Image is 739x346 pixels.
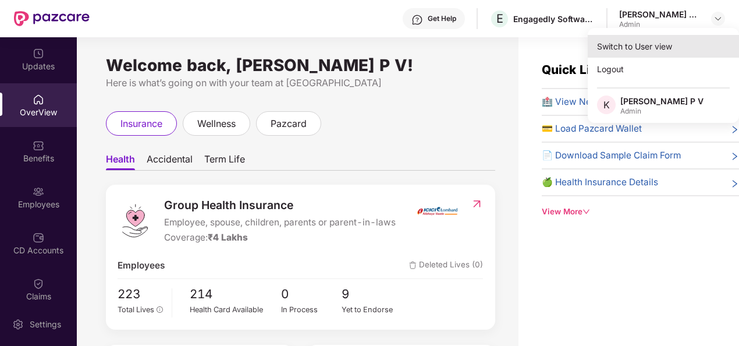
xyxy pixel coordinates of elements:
[342,304,403,316] div: Yet to Endorse
[603,98,610,112] span: K
[542,122,642,136] span: 💳 Load Pazcard Wallet
[33,232,44,243] img: svg+xml;base64,PHN2ZyBpZD0iQ0RfQWNjb3VudHMiIGRhdGEtbmFtZT0iQ0QgQWNjb3VudHMiIHhtbG5zPSJodHRwOi8vd3...
[496,12,503,26] span: E
[118,259,165,273] span: Employees
[208,232,248,243] span: ₹4 Lakhs
[33,186,44,197] img: svg+xml;base64,PHN2ZyBpZD0iRW1wbG95ZWVzIiB4bWxucz0iaHR0cDovL3d3dy53My5vcmcvMjAwMC9zdmciIHdpZHRoPS...
[147,153,193,170] span: Accidental
[582,208,590,216] span: down
[33,278,44,289] img: svg+xml;base64,PHN2ZyBpZD0iQ2xhaW0iIHhtbG5zPSJodHRwOi8vd3d3LnczLm9yZy8yMDAwL3N2ZyIgd2lkdGg9IjIwIi...
[118,305,154,314] span: Total Lives
[271,116,307,131] span: pazcard
[620,107,704,116] div: Admin
[281,285,342,304] span: 0
[118,285,164,304] span: 223
[190,304,281,316] div: Health Card Available
[190,285,281,304] span: 214
[542,95,656,109] span: 🏥 View Network Hospitals
[409,259,483,273] span: Deleted Lives (0)
[415,196,459,225] img: insurerIcon
[120,116,162,131] span: insurance
[197,116,236,131] span: wellness
[730,151,739,163] span: right
[281,304,342,316] div: In Process
[118,203,152,238] img: logo
[619,9,701,20] div: [PERSON_NAME] P V
[513,13,595,24] div: Engagedly Software India Private Limited
[471,198,483,210] img: RedirectIcon
[164,231,396,245] div: Coverage:
[588,58,739,80] div: Logout
[164,216,396,230] span: Employee, spouse, children, parents or parent-in-laws
[542,206,739,218] div: View More
[542,149,681,163] span: 📄 Download Sample Claim Form
[33,48,44,59] img: svg+xml;base64,PHN2ZyBpZD0iVXBkYXRlZCIgeG1sbnM9Imh0dHA6Ly93d3cudzMub3JnLzIwMDAvc3ZnIiB3aWR0aD0iMj...
[12,319,24,330] img: svg+xml;base64,PHN2ZyBpZD0iU2V0dGluZy0yMHgyMCIgeG1sbnM9Imh0dHA6Ly93d3cudzMub3JnLzIwMDAvc3ZnIiB3aW...
[342,285,403,304] span: 9
[619,20,701,29] div: Admin
[620,96,704,107] div: [PERSON_NAME] P V
[730,178,739,189] span: right
[730,124,739,136] span: right
[588,35,739,58] div: Switch to User view
[106,153,135,170] span: Health
[713,14,723,23] img: svg+xml;base64,PHN2ZyBpZD0iRHJvcGRvd24tMzJ4MzIiIHhtbG5zPSJodHRwOi8vd3d3LnczLm9yZy8yMDAwL3N2ZyIgd2...
[26,319,65,330] div: Settings
[106,76,495,90] div: Here is what’s going on with your team at [GEOGRAPHIC_DATA]
[428,14,456,23] div: Get Help
[33,140,44,151] img: svg+xml;base64,PHN2ZyBpZD0iQmVuZWZpdHMiIHhtbG5zPSJodHRwOi8vd3d3LnczLm9yZy8yMDAwL3N2ZyIgd2lkdGg9Ij...
[33,94,44,105] img: svg+xml;base64,PHN2ZyBpZD0iSG9tZSIgeG1sbnM9Imh0dHA6Ly93d3cudzMub3JnLzIwMDAvc3ZnIiB3aWR0aD0iMjAiIG...
[542,175,658,189] span: 🍏 Health Insurance Details
[411,14,423,26] img: svg+xml;base64,PHN2ZyBpZD0iSGVscC0zMngzMiIgeG1sbnM9Imh0dHA6Ly93d3cudzMub3JnLzIwMDAvc3ZnIiB3aWR0aD...
[204,153,245,170] span: Term Life
[409,262,417,269] img: deleteIcon
[164,196,396,214] span: Group Health Insurance
[106,61,495,70] div: Welcome back, [PERSON_NAME] P V!
[157,306,163,313] span: info-circle
[14,11,90,26] img: New Pazcare Logo
[542,62,612,77] span: Quick Links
